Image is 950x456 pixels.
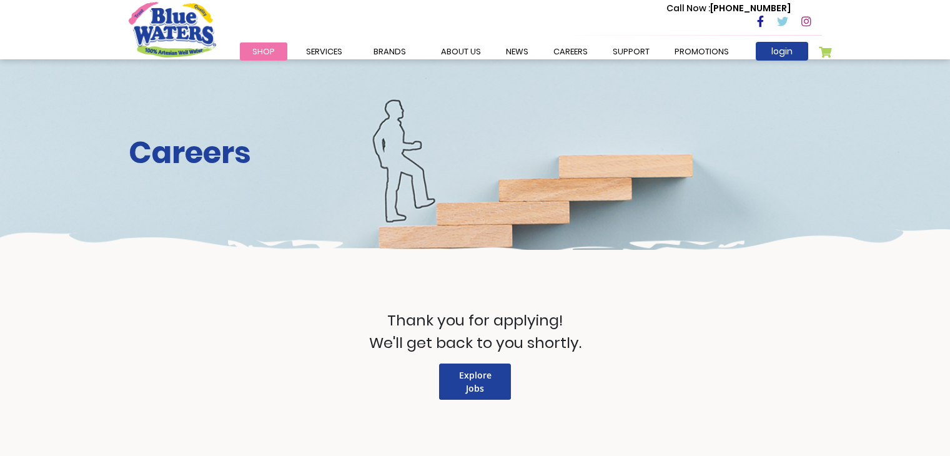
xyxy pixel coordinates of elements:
a: Explore Jobs [439,364,511,400]
a: store logo [129,2,216,57]
p: [PHONE_NUMBER] [666,2,791,15]
span: Call Now : [666,2,710,14]
span: Brands [374,46,406,57]
h2: Careers [129,135,822,171]
span: Services [306,46,342,57]
a: about us [428,42,493,61]
a: Promotions [662,42,741,61]
span: Shop [252,46,275,57]
a: careers [541,42,600,61]
span: Explore Jobs [459,369,492,394]
a: login [756,42,808,61]
a: support [600,42,662,61]
a: News [493,42,541,61]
